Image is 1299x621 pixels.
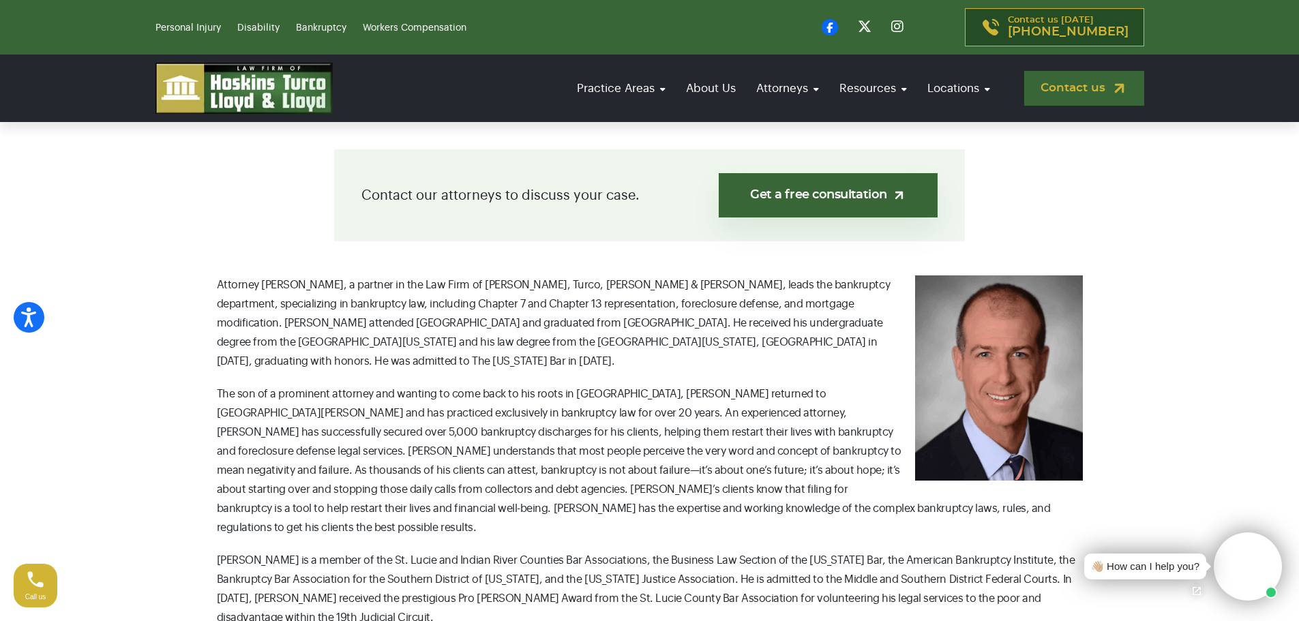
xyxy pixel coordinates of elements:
[679,69,743,108] a: About Us
[749,69,826,108] a: Attorneys
[363,23,466,33] a: Workers Compensation
[237,23,280,33] a: Disability
[217,384,1083,537] p: The son of a prominent attorney and wanting to come back to his roots in [GEOGRAPHIC_DATA], [PERS...
[1091,559,1199,575] div: 👋🏼 How can I help you?
[833,69,914,108] a: Resources
[965,8,1144,46] a: Contact us [DATE][PHONE_NUMBER]
[25,593,46,601] span: Call us
[155,63,333,114] img: logo
[892,188,906,202] img: arrow-up-right-light.svg
[1024,71,1144,106] a: Contact us
[570,69,672,108] a: Practice Areas
[719,173,938,217] a: Get a free consultation
[155,23,221,33] a: Personal Injury
[1008,16,1129,39] p: Contact us [DATE]
[915,275,1083,481] img: Colin Lloyd
[334,149,965,241] div: Contact our attorneys to discuss your case.
[921,69,997,108] a: Locations
[1182,577,1211,605] a: Open chat
[217,275,1083,371] p: Attorney [PERSON_NAME], a partner in the Law Firm of [PERSON_NAME], Turco, [PERSON_NAME] & [PERSO...
[296,23,346,33] a: Bankruptcy
[1008,25,1129,39] span: [PHONE_NUMBER]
